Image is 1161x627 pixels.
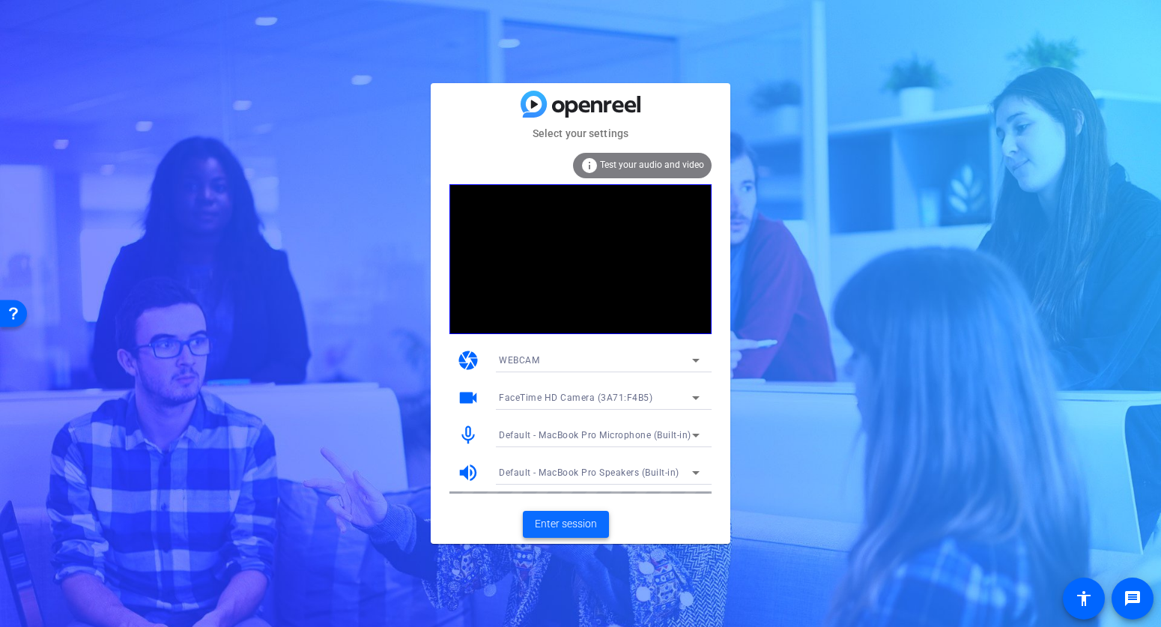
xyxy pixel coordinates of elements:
span: Enter session [535,516,597,532]
span: Test your audio and video [600,160,704,170]
span: WEBCAM [499,355,539,366]
span: Default - MacBook Pro Microphone (Built-in) [499,430,691,440]
mat-icon: videocam [457,387,479,409]
mat-icon: camera [457,349,479,372]
span: FaceTime HD Camera (3A71:F4B5) [499,393,652,403]
mat-icon: accessibility [1075,590,1093,608]
mat-icon: message [1124,590,1142,608]
button: Enter session [523,511,609,538]
span: Default - MacBook Pro Speakers (Built-in) [499,467,679,478]
mat-card-subtitle: Select your settings [431,125,730,142]
mat-icon: mic_none [457,424,479,446]
mat-icon: info [580,157,598,175]
img: blue-gradient.svg [521,91,640,117]
mat-icon: volume_up [457,461,479,484]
